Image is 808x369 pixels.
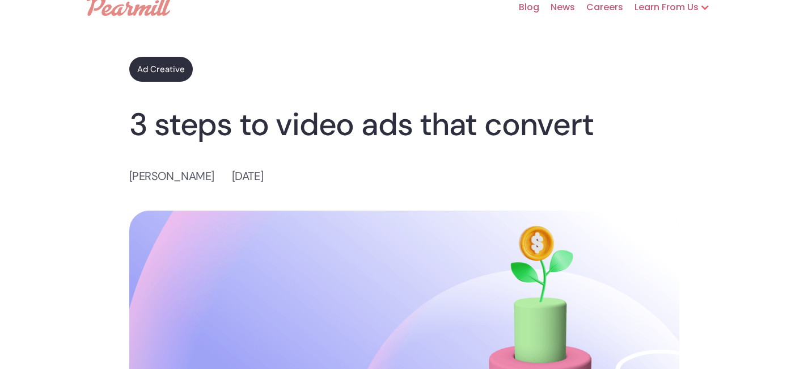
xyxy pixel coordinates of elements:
p: [PERSON_NAME] [129,167,214,185]
div: Learn From Us [623,1,699,14]
h1: 3 steps to video ads that convert [129,107,679,142]
p: [DATE] [232,167,263,185]
a: Ad Creative [129,57,193,82]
